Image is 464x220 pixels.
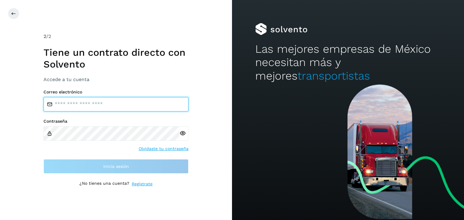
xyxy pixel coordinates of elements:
span: transportistas [298,69,370,82]
p: ¿No tienes una cuenta? [79,181,129,187]
h2: Las mejores empresas de México necesitan más y mejores [255,42,441,83]
label: Correo electrónico [43,90,188,95]
span: 2 [43,33,46,39]
div: /2 [43,33,188,40]
h3: Accede a tu cuenta [43,77,188,82]
a: Regístrate [132,181,153,187]
button: Inicia sesión [43,159,188,174]
h1: Tiene un contrato directo con Solvento [43,47,188,70]
span: Inicia sesión [103,164,129,168]
label: Contraseña [43,119,188,124]
a: Olvidaste tu contraseña [139,146,188,152]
